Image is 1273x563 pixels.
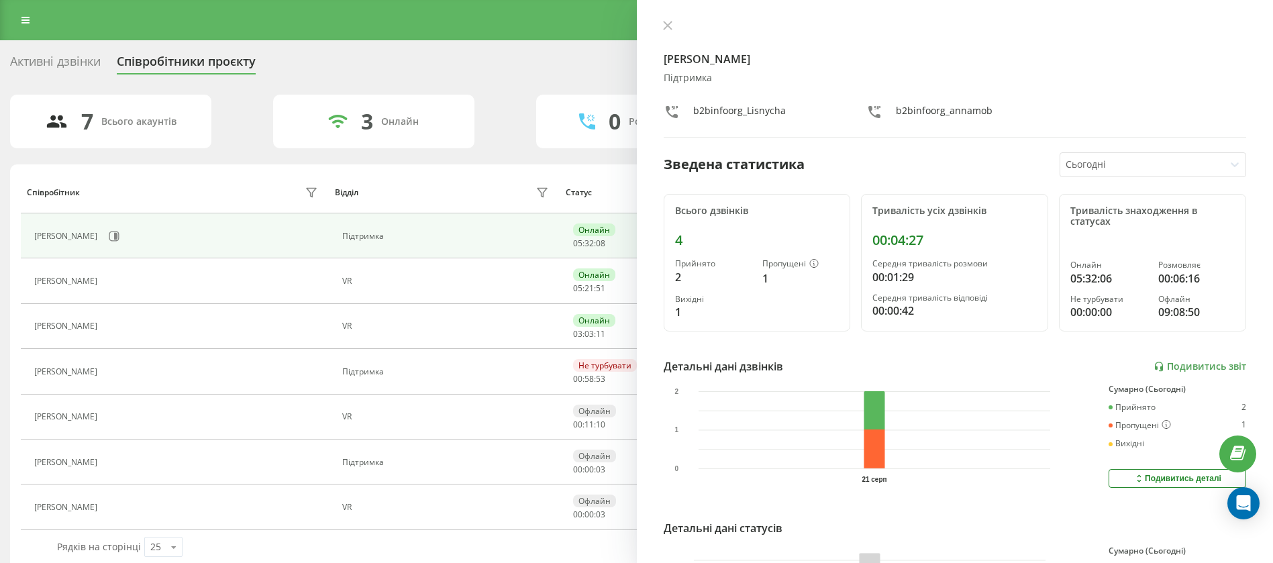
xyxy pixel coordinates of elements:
[573,328,582,340] span: 03
[872,259,1037,268] div: Середня тривалість розмови
[573,495,616,507] div: Офлайн
[150,540,161,554] div: 25
[342,367,552,376] div: Підтримка
[872,232,1037,248] div: 00:04:27
[596,238,605,249] span: 08
[566,188,592,197] div: Статус
[596,328,605,340] span: 11
[596,464,605,475] span: 03
[573,465,605,474] div: : :
[1070,270,1147,287] div: 05:32:06
[573,284,605,293] div: : :
[81,109,93,134] div: 7
[57,540,141,553] span: Рядків на сторінці
[584,464,594,475] span: 00
[872,269,1037,285] div: 00:01:29
[573,373,582,385] span: 00
[34,321,101,331] div: [PERSON_NAME]
[34,503,101,512] div: [PERSON_NAME]
[675,205,839,217] div: Всього дзвінків
[573,419,582,430] span: 00
[1109,469,1246,488] button: Подивитись деталі
[117,54,256,75] div: Співробітники проєкту
[573,268,615,281] div: Онлайн
[584,373,594,385] span: 58
[1109,546,1246,556] div: Сумарно (Сьогодні)
[584,238,594,249] span: 32
[664,520,782,536] div: Детальні дані статусів
[573,283,582,294] span: 05
[34,412,101,421] div: [PERSON_NAME]
[1133,473,1221,484] div: Подивитись деталі
[596,283,605,294] span: 51
[584,509,594,520] span: 00
[34,367,101,376] div: [PERSON_NAME]
[573,374,605,384] div: : :
[596,419,605,430] span: 10
[664,154,805,174] div: Зведена статистика
[675,232,839,248] div: 4
[596,373,605,385] span: 53
[664,51,1247,67] h4: [PERSON_NAME]
[573,450,616,462] div: Офлайн
[1109,403,1156,412] div: Прийнято
[609,109,621,134] div: 0
[573,238,582,249] span: 05
[573,509,582,520] span: 00
[674,388,678,395] text: 2
[674,465,678,472] text: 0
[629,116,694,127] div: Розмовляють
[1241,420,1246,431] div: 1
[573,464,582,475] span: 00
[584,419,594,430] span: 11
[1109,420,1171,431] div: Пропущені
[1227,487,1260,519] div: Open Intercom Messenger
[573,223,615,236] div: Онлайн
[674,426,678,433] text: 1
[335,188,358,197] div: Відділ
[872,293,1037,303] div: Середня тривалість відповіді
[762,259,839,270] div: Пропущені
[342,321,552,331] div: VR
[596,509,605,520] span: 03
[342,458,552,467] div: Підтримка
[675,295,752,304] div: Вихідні
[342,276,552,286] div: VR
[34,276,101,286] div: [PERSON_NAME]
[1070,205,1235,228] div: Тривалість знаходження в статусах
[27,188,80,197] div: Співробітник
[664,72,1247,84] div: Підтримка
[573,405,616,417] div: Офлайн
[361,109,373,134] div: 3
[1241,403,1246,412] div: 2
[34,458,101,467] div: [PERSON_NAME]
[573,329,605,339] div: : :
[573,314,615,327] div: Онлайн
[693,104,786,123] div: b2binfoorg_Lisnycha
[573,359,637,372] div: Не турбувати
[1158,304,1235,320] div: 09:08:50
[342,232,552,241] div: Підтримка
[10,54,101,75] div: Активні дзвінки
[675,304,752,320] div: 1
[342,412,552,421] div: VR
[1070,295,1147,304] div: Не турбувати
[1158,260,1235,270] div: Розмовляє
[896,104,992,123] div: b2binfoorg_annamob
[872,205,1037,217] div: Тривалість усіх дзвінків
[1070,304,1147,320] div: 00:00:00
[573,510,605,519] div: : :
[872,303,1037,319] div: 00:00:42
[664,358,783,374] div: Детальні дані дзвінків
[101,116,176,127] div: Всього акаунтів
[675,269,752,285] div: 2
[584,283,594,294] span: 21
[573,420,605,429] div: : :
[1070,260,1147,270] div: Онлайн
[573,239,605,248] div: : :
[381,116,419,127] div: Онлайн
[762,270,839,287] div: 1
[675,259,752,268] div: Прийнято
[1158,270,1235,287] div: 00:06:16
[862,476,886,483] text: 21 серп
